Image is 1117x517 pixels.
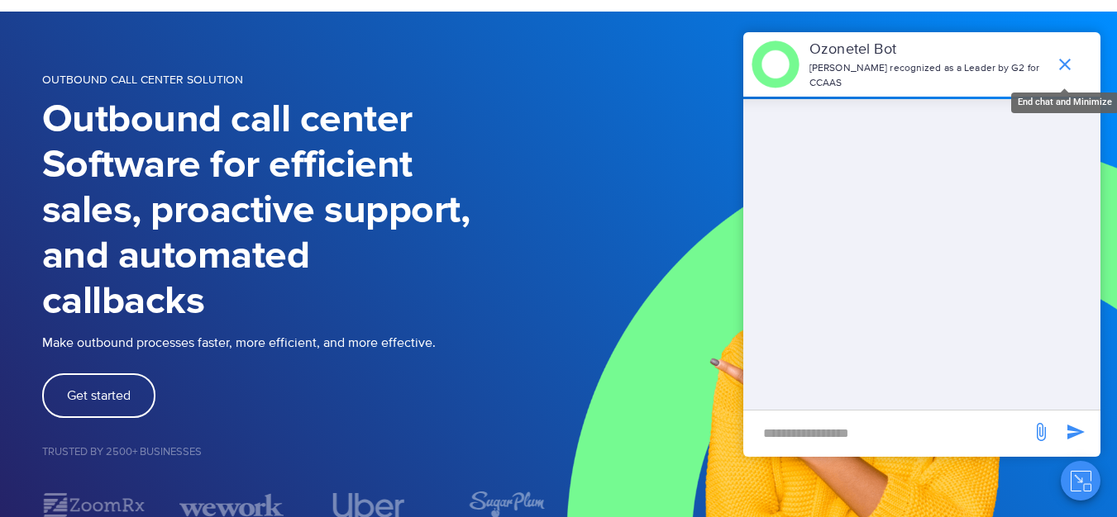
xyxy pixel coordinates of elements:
img: header [752,40,800,88]
h1: Outbound call center Software for efficient sales, proactive support, and automated callbacks [42,97,559,325]
span: end chat or minimize [1048,48,1081,81]
span: send message [1024,415,1057,448]
p: Ozonetel Bot [809,39,1047,61]
div: new-msg-input [752,419,1023,448]
p: Make outbound processes faster, more efficient, and more effective. [42,333,559,353]
p: [PERSON_NAME] recognized as a Leader by G2 for CCAAS [809,61,1047,91]
a: Get started [42,373,155,418]
button: Close chat [1061,461,1100,500]
h5: Trusted by 2500+ Businesses [42,447,559,458]
span: Get started [67,389,131,402]
span: send message [1059,415,1092,448]
span: OUTBOUND CALL CENTER SOLUTION [42,73,243,87]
